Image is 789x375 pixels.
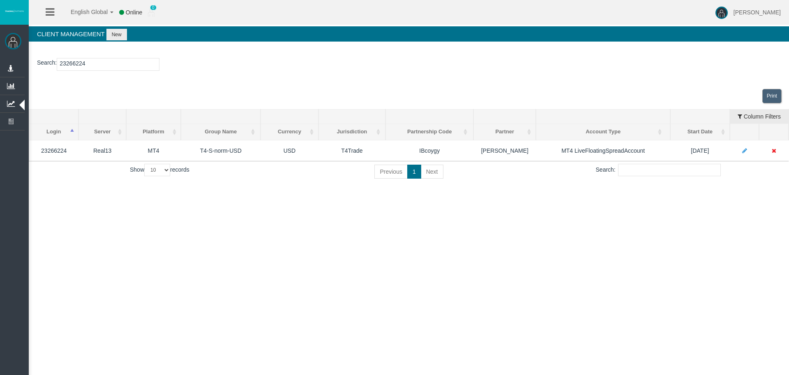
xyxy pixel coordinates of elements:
[715,7,728,19] img: user-image
[150,5,157,10] span: 0
[385,124,473,140] th: Partnership Code: activate to sort column ascending
[4,9,25,13] img: logo.svg
[130,164,189,176] label: Show records
[78,124,126,140] th: Server: activate to sort column ascending
[60,9,108,15] span: English Global
[181,140,261,161] td: T4-S-norm-USD
[421,165,443,179] a: Next
[734,9,781,16] span: [PERSON_NAME]
[37,58,781,71] p: :
[596,164,721,176] label: Search:
[744,107,781,120] span: Column Filters
[767,93,777,99] span: Print
[144,164,170,176] select: Showrecords
[37,58,55,68] label: Search
[772,148,776,154] i: Move client to direct
[407,165,421,179] a: 1
[261,124,318,140] th: Currency: activate to sort column ascending
[618,164,721,176] input: Search:
[762,89,782,103] a: View print view
[78,140,126,161] td: Real13
[106,29,127,40] button: New
[473,140,536,161] td: [PERSON_NAME]
[536,124,670,140] th: Account Type: activate to sort column ascending
[37,30,104,37] span: Client Management
[148,9,155,17] img: user_small.png
[126,9,142,16] span: Online
[374,165,407,179] a: Previous
[670,140,730,161] td: [DATE]
[126,140,181,161] td: MT4
[536,140,670,161] td: MT4 LiveFloatingSpreadAccount
[318,140,386,161] td: T4Trade
[670,124,730,140] th: Start Date: activate to sort column ascending
[126,124,181,140] th: Platform: activate to sort column ascending
[473,124,536,140] th: Partner: activate to sort column ascending
[29,140,79,161] td: 23266224
[385,140,473,161] td: IBcoygy
[318,124,386,140] th: Jurisdiction: activate to sort column ascending
[29,124,79,140] th: Login: activate to sort column descending
[261,140,318,161] td: USD
[730,109,788,123] button: Column Filters
[181,124,261,140] th: Group Name: activate to sort column ascending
